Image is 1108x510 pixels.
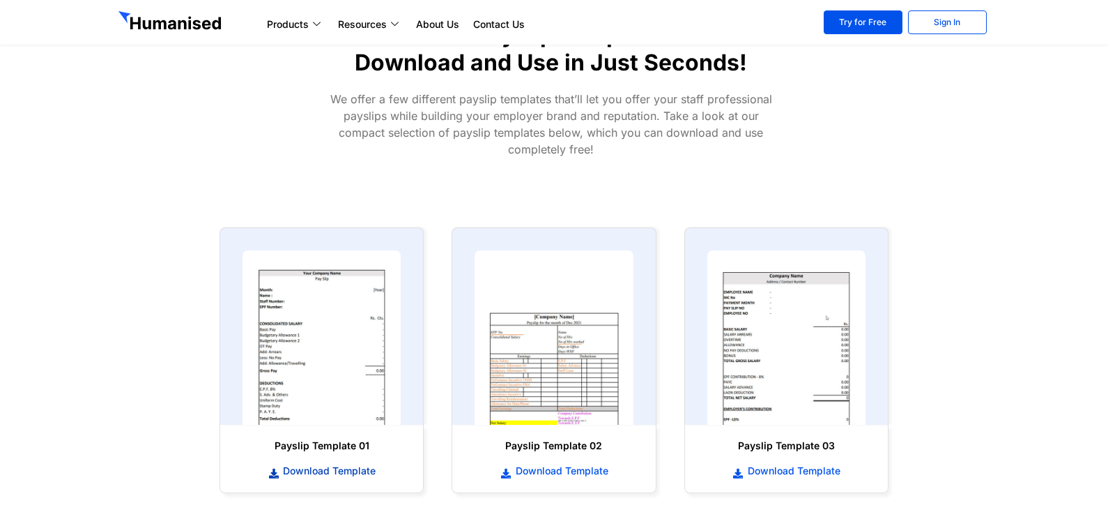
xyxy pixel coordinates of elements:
[699,439,874,453] h6: Payslip Template 03
[118,11,224,33] img: GetHumanised Logo
[466,16,532,33] a: Contact Us
[260,16,331,33] a: Products
[234,439,409,453] h6: Payslip Template 01
[744,464,840,478] span: Download Template
[466,463,641,479] a: Download Template
[321,91,781,158] p: We offer a few different payslip templates that’ll let you offer your staff professional payslips...
[707,250,865,425] img: payslip template
[512,464,608,478] span: Download Template
[908,10,987,34] a: Sign In
[475,250,633,425] img: payslip template
[409,16,466,33] a: About Us
[699,463,874,479] a: Download Template
[243,250,401,425] img: payslip template
[331,16,409,33] a: Resources
[279,464,376,478] span: Download Template
[466,439,641,453] h6: Payslip Template 02
[234,463,409,479] a: Download Template
[306,21,797,77] h1: Professional Payslip Templates You Can Download and Use in Just Seconds!
[824,10,902,34] a: Try for Free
